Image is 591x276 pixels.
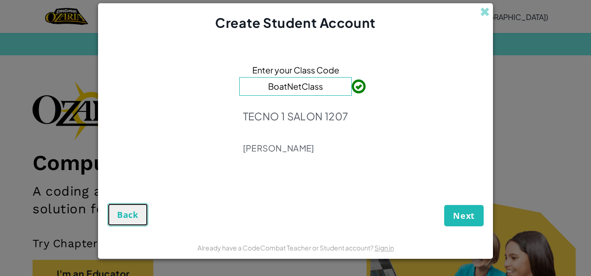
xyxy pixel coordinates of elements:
span: Next [453,210,475,221]
button: Back [107,203,148,226]
button: Next [444,205,484,226]
span: Already have a CodeCombat Teacher or Student account? [197,243,374,252]
span: Back [117,209,138,220]
span: Create Student Account [215,14,375,31]
p: TECNO 1 SALON 1207 [243,110,348,123]
p: [PERSON_NAME] [243,143,348,154]
a: Sign in [374,243,394,252]
span: Enter your Class Code [252,63,339,77]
